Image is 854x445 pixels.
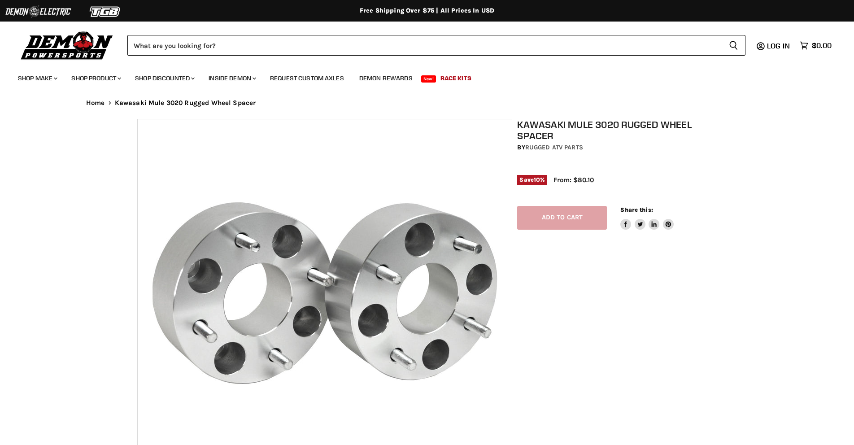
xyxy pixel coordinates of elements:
[263,69,351,87] a: Request Custom Axles
[202,69,261,87] a: Inside Demon
[763,42,795,50] a: Log in
[86,99,105,107] a: Home
[795,39,836,52] a: $0.00
[353,69,419,87] a: Demon Rewards
[812,41,832,50] span: $0.00
[534,176,540,183] span: 10
[525,144,583,151] a: Rugged ATV Parts
[127,35,722,56] input: Search
[68,7,786,15] div: Free Shipping Over $75 | All Prices In USD
[72,3,139,20] img: TGB Logo 2
[434,69,478,87] a: Race Kits
[11,65,829,87] ul: Main menu
[18,29,116,61] img: Demon Powersports
[553,176,594,184] span: From: $80.10
[620,206,653,213] span: Share this:
[767,41,790,50] span: Log in
[127,35,745,56] form: Product
[517,175,547,185] span: Save %
[421,75,436,83] span: New!
[4,3,72,20] img: Demon Electric Logo 2
[517,143,722,153] div: by
[620,206,674,230] aside: Share this:
[115,99,256,107] span: Kawasaki Mule 3020 Rugged Wheel Spacer
[65,69,126,87] a: Shop Product
[128,69,200,87] a: Shop Discounted
[722,35,745,56] button: Search
[68,99,786,107] nav: Breadcrumbs
[11,69,63,87] a: Shop Make
[517,119,722,141] h1: Kawasaki Mule 3020 Rugged Wheel Spacer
